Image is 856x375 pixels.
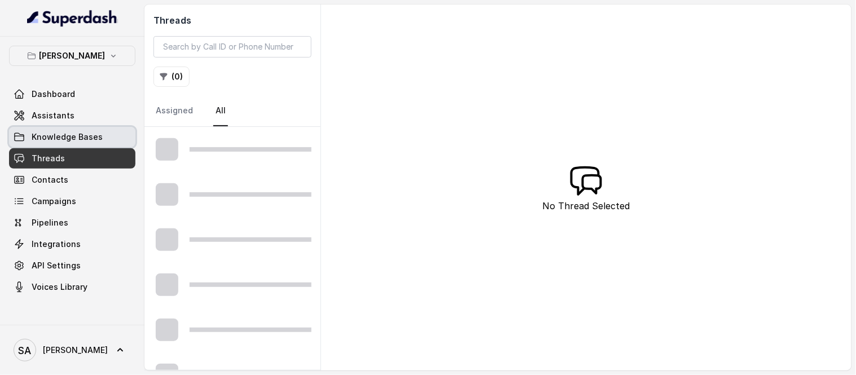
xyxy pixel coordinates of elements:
span: Dashboard [32,89,75,100]
span: Campaigns [32,196,76,207]
span: Threads [32,153,65,164]
a: Knowledge Bases [9,127,135,147]
span: Knowledge Bases [32,131,103,143]
a: [PERSON_NAME] [9,334,135,366]
text: SA [19,345,32,356]
a: Integrations [9,234,135,254]
input: Search by Call ID or Phone Number [153,36,311,58]
a: Contacts [9,170,135,190]
img: light.svg [27,9,118,27]
p: No Thread Selected [543,199,630,213]
span: Assistants [32,110,74,121]
a: API Settings [9,255,135,276]
span: Integrations [32,239,81,250]
span: Voices Library [32,281,87,293]
span: [PERSON_NAME] [43,345,108,356]
p: [PERSON_NAME] [39,49,106,63]
span: API Settings [32,260,81,271]
a: Threads [9,148,135,169]
button: (0) [153,67,190,87]
a: All [213,96,228,126]
a: Pipelines [9,213,135,233]
span: Contacts [32,174,68,186]
nav: Tabs [153,96,311,126]
a: Campaigns [9,191,135,211]
a: Dashboard [9,84,135,104]
a: Assigned [153,96,195,126]
h2: Threads [153,14,311,27]
a: Assistants [9,105,135,126]
a: Voices Library [9,277,135,297]
button: [PERSON_NAME] [9,46,135,66]
span: Pipelines [32,217,68,228]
